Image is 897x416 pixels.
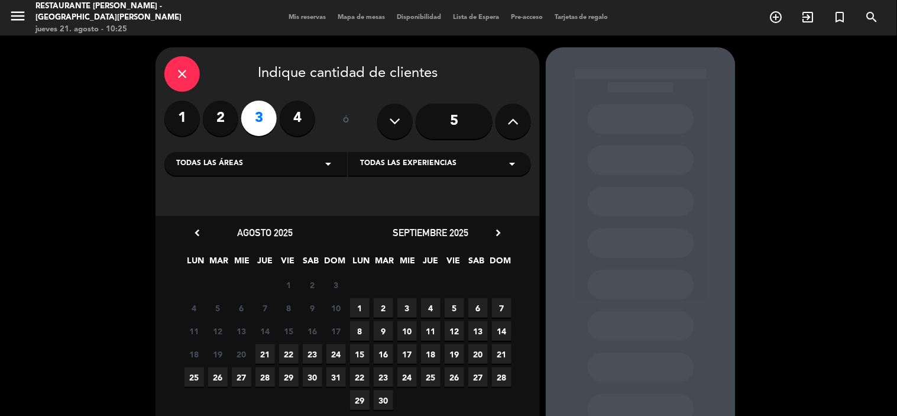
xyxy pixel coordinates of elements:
i: arrow_drop_down [321,157,335,171]
button: menu [9,7,27,29]
span: 16 [303,321,322,341]
i: arrow_drop_down [505,157,519,171]
span: SAB [467,254,487,273]
span: 8 [350,321,370,341]
span: MIE [398,254,417,273]
span: Mis reservas [283,14,332,21]
span: 7 [492,298,511,318]
span: Mapa de mesas [332,14,391,21]
i: exit_to_app [801,10,815,24]
span: Tarjetas de regalo [549,14,614,21]
span: 15 [350,344,370,364]
span: 13 [468,321,488,341]
span: 10 [326,298,346,318]
span: 20 [468,344,488,364]
span: 6 [468,298,488,318]
span: 30 [374,391,393,410]
span: 24 [326,344,346,364]
span: 29 [350,391,370,410]
span: 19 [208,344,228,364]
span: 5 [445,298,464,318]
span: 26 [208,367,228,387]
span: 3 [326,275,346,295]
span: Todas las experiencias [360,158,456,170]
span: 25 [421,367,441,387]
span: 31 [326,367,346,387]
i: close [175,67,189,81]
i: chevron_left [191,227,203,239]
span: 1 [279,275,299,295]
span: septiembre 2025 [393,227,468,238]
label: 3 [241,101,277,136]
span: 12 [208,321,228,341]
span: 22 [350,367,370,387]
span: 14 [255,321,275,341]
span: 6 [232,298,251,318]
span: 3 [397,298,417,318]
span: 2 [374,298,393,318]
span: VIE [279,254,298,273]
span: 9 [374,321,393,341]
span: LUN [352,254,371,273]
span: VIE [444,254,464,273]
span: 29 [279,367,299,387]
span: 11 [184,321,204,341]
span: 23 [303,344,322,364]
span: 18 [421,344,441,364]
span: 4 [184,298,204,318]
label: 4 [280,101,315,136]
span: 17 [326,321,346,341]
span: 4 [421,298,441,318]
span: 5 [208,298,228,318]
span: 18 [184,344,204,364]
span: 11 [421,321,441,341]
span: DOM [325,254,344,273]
span: JUE [255,254,275,273]
i: chevron_right [492,227,504,239]
span: 20 [232,344,251,364]
span: agosto 2025 [237,227,293,238]
i: search [865,10,879,24]
span: 22 [279,344,299,364]
div: jueves 21. agosto - 10:25 [35,24,215,36]
div: Restaurante [PERSON_NAME] - [GEOGRAPHIC_DATA][PERSON_NAME] [35,1,215,24]
span: 25 [184,367,204,387]
span: JUE [421,254,441,273]
span: 24 [397,367,417,387]
span: Todas las áreas [176,158,243,170]
i: menu [9,7,27,25]
span: 26 [445,367,464,387]
div: Indique cantidad de clientes [164,56,531,92]
span: Disponibilidad [391,14,447,21]
span: 17 [397,344,417,364]
span: 2 [303,275,322,295]
span: 21 [492,344,511,364]
i: turned_in_not [833,10,847,24]
span: 13 [232,321,251,341]
span: 16 [374,344,393,364]
span: Pre-acceso [505,14,549,21]
span: 19 [445,344,464,364]
span: 15 [279,321,299,341]
span: 14 [492,321,511,341]
span: 28 [255,367,275,387]
i: add_circle_outline [769,10,783,24]
label: 2 [203,101,238,136]
span: LUN [186,254,206,273]
span: 1 [350,298,370,318]
div: ó [327,101,365,142]
span: MAR [209,254,229,273]
span: Lista de Espera [447,14,505,21]
label: 1 [164,101,200,136]
span: MAR [375,254,394,273]
span: 7 [255,298,275,318]
span: 21 [255,344,275,364]
span: SAB [302,254,321,273]
span: 9 [303,298,322,318]
span: DOM [490,254,510,273]
span: 12 [445,321,464,341]
span: 10 [397,321,417,341]
span: 30 [303,367,322,387]
span: MIE [232,254,252,273]
span: 28 [492,367,511,387]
